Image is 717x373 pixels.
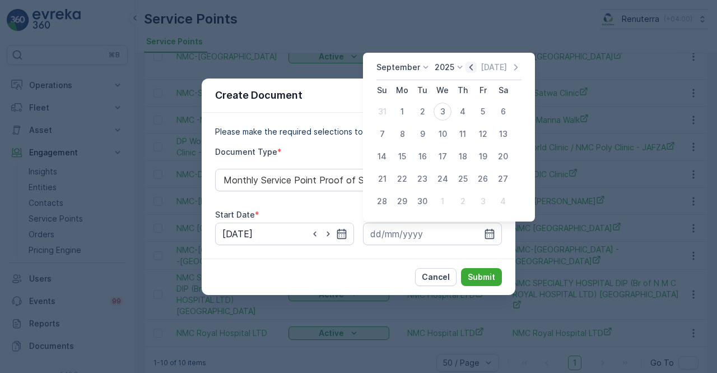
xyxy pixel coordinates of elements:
div: 4 [454,103,472,121]
p: Create Document [215,88,302,103]
div: 12 [474,125,492,143]
div: 28 [373,192,391,210]
div: 10 [434,125,451,143]
div: 18 [454,148,472,165]
div: 21 [373,170,391,188]
p: [DATE] [481,62,507,73]
button: Submit [461,268,502,286]
div: 3 [474,192,492,210]
th: Wednesday [432,80,453,100]
div: 7 [373,125,391,143]
div: 24 [434,170,451,188]
label: Document Type [215,147,277,156]
div: 5 [474,103,492,121]
div: 26 [474,170,492,188]
div: 14 [373,148,391,165]
div: 25 [454,170,472,188]
div: 20 [494,148,512,165]
button: Cancel [415,268,457,286]
div: 3 [434,103,451,121]
input: dd/mm/yyyy [215,223,354,245]
th: Friday [473,80,493,100]
p: Submit [468,271,495,283]
div: 22 [393,170,411,188]
div: 1 [434,192,451,210]
th: Sunday [372,80,392,100]
th: Monday [392,80,412,100]
div: 1 [393,103,411,121]
div: 11 [454,125,472,143]
p: Please make the required selections to create your document. [215,126,502,137]
div: 15 [393,148,411,165]
div: 19 [474,148,492,165]
div: 13 [494,125,512,143]
div: 2 [413,103,431,121]
p: Cancel [422,271,450,283]
div: 16 [413,148,431,165]
th: Tuesday [412,80,432,100]
div: 31 [373,103,391,121]
input: dd/mm/yyyy [363,223,502,245]
div: 2 [454,192,472,210]
div: 9 [413,125,431,143]
div: 4 [494,192,512,210]
div: 6 [494,103,512,121]
div: 8 [393,125,411,143]
div: 30 [413,192,431,210]
th: Saturday [493,80,513,100]
p: September [376,62,420,73]
th: Thursday [453,80,473,100]
div: 23 [413,170,431,188]
div: 17 [434,148,451,165]
div: 29 [393,192,411,210]
label: Start Date [215,210,255,219]
p: 2025 [435,62,454,73]
div: 27 [494,170,512,188]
